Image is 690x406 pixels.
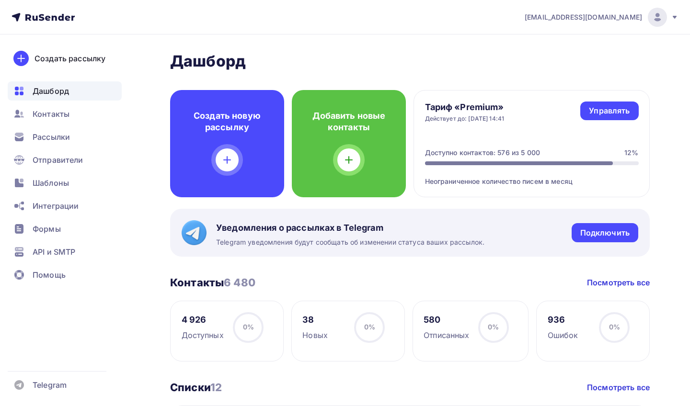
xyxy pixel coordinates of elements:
[33,223,61,235] span: Формы
[216,222,484,234] span: Уведомления о рассылках в Telegram
[170,52,650,71] h2: Дашборд
[216,237,484,247] span: Telegram уведомления будут сообщать об изменении статуса ваших рассылок.
[8,150,122,169] a: Отправители
[302,314,328,326] div: 38
[587,382,650,393] a: Посмотреть все
[302,329,328,341] div: Новых
[525,12,642,22] span: [EMAIL_ADDRESS][DOMAIN_NAME]
[33,246,75,258] span: API и SMTP
[224,276,255,289] span: 6 480
[8,104,122,124] a: Контакты
[425,115,505,123] div: Действует до: [DATE] 14:41
[424,314,469,326] div: 580
[33,177,69,189] span: Шаблоны
[425,165,639,186] div: Неограниченное количество писем в месяц
[589,105,630,116] div: Управлять
[425,101,505,113] h4: Тариф «Premium»
[548,314,578,326] div: 936
[33,108,69,120] span: Контакты
[525,8,678,27] a: [EMAIL_ADDRESS][DOMAIN_NAME]
[8,127,122,147] a: Рассылки
[170,276,255,289] h3: Контакты
[8,173,122,192] a: Шаблоны
[185,110,269,133] h4: Создать новую рассылку
[170,381,222,394] h3: Списки
[33,154,83,166] span: Отправители
[33,200,79,212] span: Интеграции
[33,269,66,281] span: Помощь
[34,53,105,64] div: Создать рассылку
[425,148,540,158] div: Доступно контактов: 576 из 5 000
[33,85,69,97] span: Дашборд
[210,381,222,394] span: 12
[424,329,469,341] div: Отписанных
[33,131,70,143] span: Рассылки
[8,219,122,238] a: Формы
[33,379,67,391] span: Telegram
[182,314,224,326] div: 4 926
[243,323,254,331] span: 0%
[307,110,391,133] h4: Добавить новые контакты
[580,227,630,238] div: Подключить
[182,329,224,341] div: Доступных
[8,81,122,101] a: Дашборд
[488,323,499,331] span: 0%
[609,323,620,331] span: 0%
[587,277,650,288] a: Посмотреть все
[548,329,578,341] div: Ошибок
[624,148,638,158] div: 12%
[364,323,375,331] span: 0%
